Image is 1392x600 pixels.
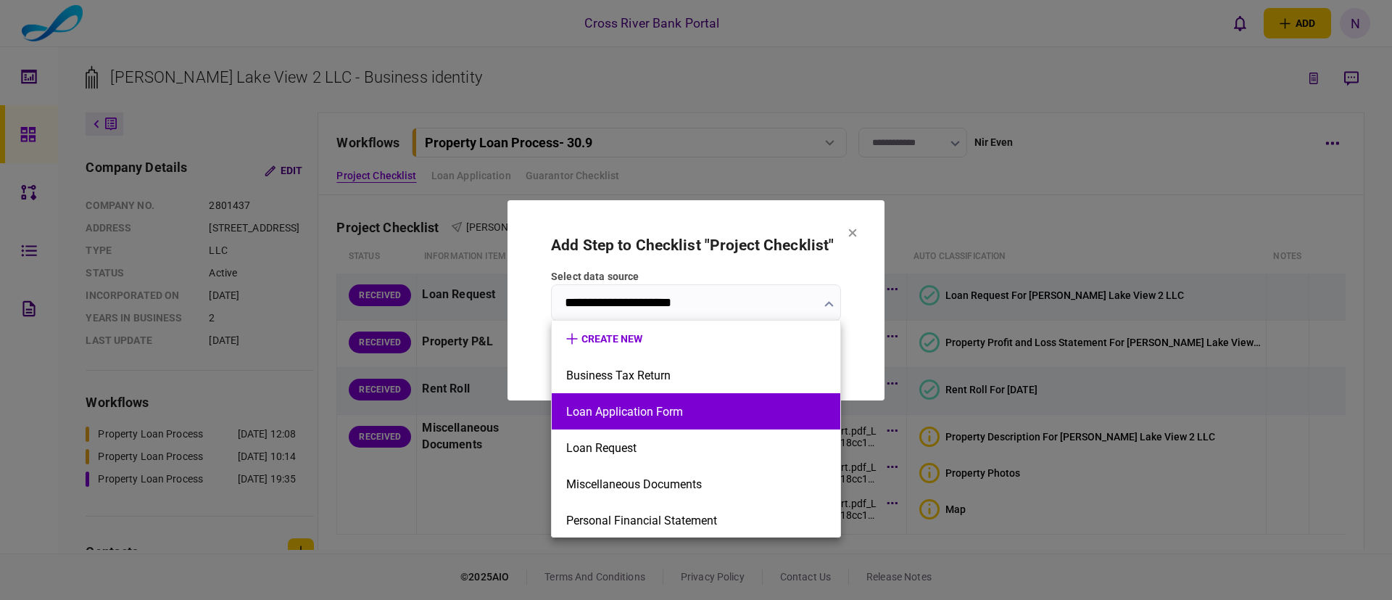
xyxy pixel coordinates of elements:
[566,405,826,419] button: Loan Application Form
[566,333,826,345] button: create new
[566,369,826,382] button: Business Tax Return
[566,441,826,455] button: Loan Request
[566,514,826,527] button: Personal Financial Statement
[566,477,826,491] button: Miscellaneous Documents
